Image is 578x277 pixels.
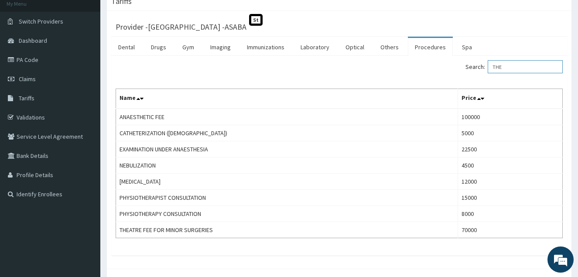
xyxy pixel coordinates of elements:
td: 4500 [458,157,562,174]
a: Others [373,38,406,56]
td: EXAMINATION UNDER ANAESTHESIA [116,141,458,157]
td: 15000 [458,190,562,206]
a: Laboratory [294,38,336,56]
label: Search: [465,60,563,73]
div: Chat with us now [45,49,147,60]
a: Drugs [144,38,173,56]
td: THEATRE FEE FOR MINOR SURGERIES [116,222,458,238]
td: 12000 [458,174,562,190]
td: PHYSIOTHERAPY CONSULTATION [116,206,458,222]
span: Tariffs [19,94,34,102]
th: Price [458,89,562,109]
a: Optical [339,38,371,56]
span: Switch Providers [19,17,63,25]
div: Minimize live chat window [143,4,164,25]
input: Search: [488,60,563,73]
td: PHYSIOTHERAPIST CONSULTATION [116,190,458,206]
th: Name [116,89,458,109]
span: St [249,14,263,26]
span: Dashboard [19,37,47,44]
a: Dental [111,38,142,56]
h3: Provider - [GEOGRAPHIC_DATA] -ASABA [116,23,246,31]
a: Procedures [408,38,453,56]
a: Gym [175,38,201,56]
td: NEBULIZATION [116,157,458,174]
td: 100000 [458,109,562,125]
td: 22500 [458,141,562,157]
td: 8000 [458,206,562,222]
td: 5000 [458,125,562,141]
a: Immunizations [240,38,291,56]
span: Claims [19,75,36,83]
textarea: Type your message and hit 'Enter' [4,185,166,215]
a: Imaging [203,38,238,56]
span: We're online! [51,83,120,171]
td: 70000 [458,222,562,238]
a: Spa [455,38,479,56]
img: d_794563401_company_1708531726252_794563401 [16,44,35,65]
td: CATHETERIZATION ([DEMOGRAPHIC_DATA]) [116,125,458,141]
td: ANAESTHETIC FEE [116,109,458,125]
td: [MEDICAL_DATA] [116,174,458,190]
